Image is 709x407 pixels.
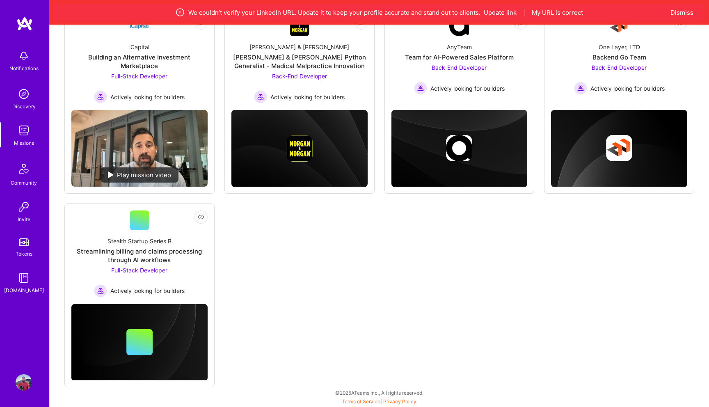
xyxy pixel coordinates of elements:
span: Actively looking for builders [110,93,185,101]
div: One Layer, LTD [599,43,640,51]
div: Discovery [12,102,36,111]
img: play [108,171,114,178]
div: iCapital [129,43,149,51]
span: | [342,398,416,405]
img: Company logo [606,135,632,161]
div: Team for AI-Powered Sales Platform [405,53,514,62]
a: Company Logo[PERSON_NAME] & [PERSON_NAME][PERSON_NAME] & [PERSON_NAME] Python Generalist - Medica... [231,16,368,103]
div: [DOMAIN_NAME] [4,286,44,295]
img: Company logo [286,135,313,162]
span: Back-End Developer [592,64,647,71]
img: cover [231,110,368,187]
div: Backend Go Team [592,53,646,62]
img: Company Logo [449,16,469,36]
div: AnyTeam [447,43,472,51]
div: Tokens [16,249,32,258]
div: We couldn’t verify your LinkedIn URL. Update it to keep your profile accurate and stand out to cl... [92,7,666,17]
button: My URL is correct [532,8,583,17]
a: Stealth Startup Series BStreamlining billing and claims processing through AI workflowsFull-Stack... [71,210,208,297]
div: Invite [18,215,30,224]
a: Company LogoOne Layer, LTDBackend Go TeamBack-End Developer Actively looking for buildersActively... [551,16,687,98]
img: cover [71,304,208,381]
a: Privacy Policy [383,398,416,405]
img: guide book [16,270,32,286]
span: Actively looking for builders [430,84,505,93]
span: Full-Stack Developer [111,267,167,274]
img: Company Logo [609,16,629,36]
img: Community [14,159,34,178]
img: Actively looking for builders [94,90,107,103]
div: Streamlining billing and claims processing through AI workflows [71,247,208,264]
span: | [523,8,525,17]
div: [PERSON_NAME] & [PERSON_NAME] [249,43,349,51]
img: discovery [16,86,32,102]
img: teamwork [16,122,32,139]
img: Actively looking for builders [574,82,587,95]
div: Community [11,178,37,187]
div: Notifications [9,64,39,73]
span: Actively looking for builders [590,84,665,93]
img: tokens [19,238,29,246]
img: Actively looking for builders [254,90,267,103]
img: Company Logo [290,16,309,36]
div: Missions [14,139,34,147]
img: Company logo [446,135,472,161]
img: Invite [16,199,32,215]
img: User Avatar [16,374,32,391]
a: Terms of Service [342,398,380,405]
a: User Avatar [14,374,34,391]
a: Company LogoAnyTeamTeam for AI-Powered Sales PlatformBack-End Developer Actively looking for buil... [391,16,528,98]
div: [PERSON_NAME] & [PERSON_NAME] Python Generalist - Medical Malpractice Innovation [231,53,368,70]
img: Actively looking for builders [414,82,427,95]
img: cover [391,110,528,187]
i: icon EyeClosed [198,214,204,220]
img: cover [551,110,687,187]
img: Company Logo [130,16,149,36]
button: Update link [484,8,517,17]
span: Actively looking for builders [110,286,185,295]
img: No Mission [71,110,208,187]
span: Full-Stack Developer [111,73,167,80]
div: Building an Alternative Investment Marketplace [71,53,208,70]
div: Stealth Startup Series B [107,237,172,245]
span: Actively looking for builders [270,93,345,101]
img: Actively looking for builders [94,284,107,297]
a: Company LogoiCapitalBuilding an Alternative Investment MarketplaceFull-Stack Developer Actively l... [71,16,208,103]
button: Dismiss [670,8,693,17]
span: Back-End Developer [272,73,327,80]
div: © 2025 ATeams Inc., All rights reserved. [49,382,709,403]
img: logo [16,16,33,31]
span: Back-End Developer [432,64,487,71]
div: Play mission video [101,167,178,183]
img: bell [16,48,32,64]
